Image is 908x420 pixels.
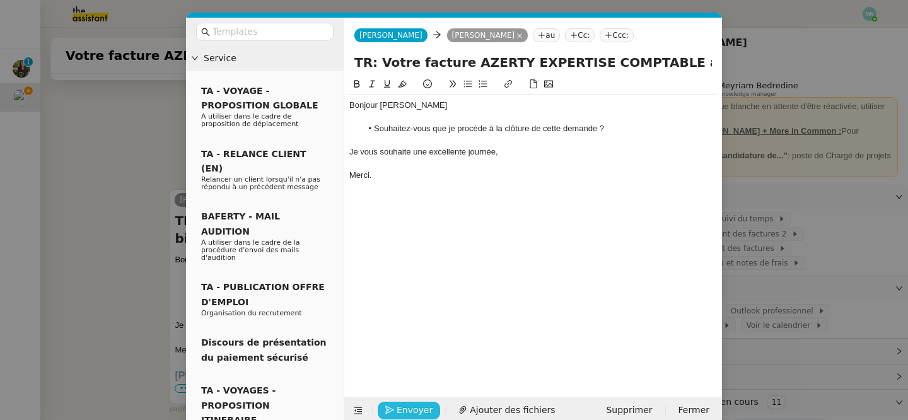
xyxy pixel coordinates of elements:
[349,170,717,181] div: Merci.
[349,146,717,158] div: Je vous souhaite une excellente journée,
[451,402,562,419] button: Ajouter des fichiers
[354,53,712,72] input: Subject
[678,403,709,417] span: Fermer
[212,25,326,39] input: Templates
[606,403,652,417] span: Supprimer
[533,28,560,42] nz-tag: au
[671,402,717,419] button: Fermer
[598,402,660,419] button: Supprimer
[397,403,433,417] span: Envoyer
[204,51,339,66] span: Service
[378,402,440,419] button: Envoyer
[565,28,595,42] nz-tag: Cc:
[201,86,318,110] span: TA - VOYAGE - PROPOSITION GLOBALE
[600,28,634,42] nz-tag: Ccc:
[201,282,325,306] span: TA - PUBLICATION OFFRE D'EMPLOI
[362,123,718,134] li: Souhaitez-vous que je procède à la clôture de cette demande ?
[349,100,717,111] div: Bonjour [PERSON_NAME]
[201,112,298,128] span: A utiliser dans le cadre de proposition de déplacement
[186,46,344,71] div: Service
[201,309,302,317] span: Organisation du recrutement
[201,337,327,362] span: Discours de présentation du paiement sécurisé
[201,238,300,262] span: A utiliser dans le cadre de la procédure d'envoi des mails d'audition
[447,28,528,42] nz-tag: [PERSON_NAME]
[359,31,422,40] span: [PERSON_NAME]
[201,211,280,236] span: BAFERTY - MAIL AUDITION
[201,175,320,191] span: Relancer un client lorsqu'il n'a pas répondu à un précédent message
[201,149,306,173] span: TA - RELANCE CLIENT (EN)
[470,403,555,417] span: Ajouter des fichiers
